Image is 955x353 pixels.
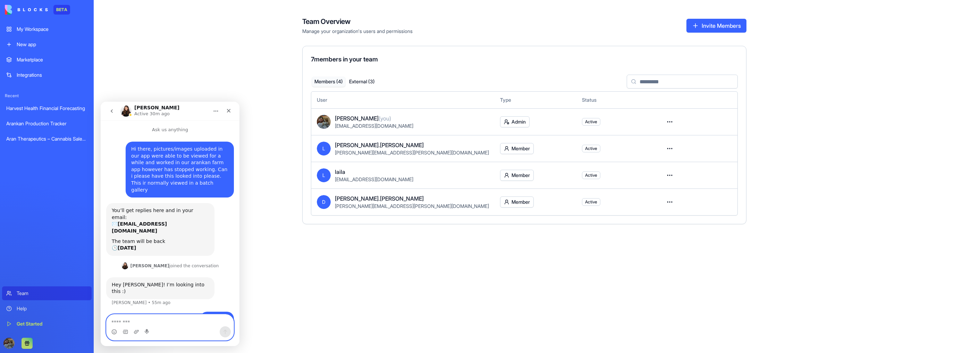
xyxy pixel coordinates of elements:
div: BETA [53,5,70,15]
button: Send a message… [119,225,130,236]
span: Active [585,199,597,205]
span: [PERSON_NAME][EMAIL_ADDRESS][PERSON_NAME][DOMAIN_NAME] [335,203,489,209]
button: External ( 3 ) [345,77,379,87]
button: Admin [500,116,530,127]
span: Active [585,119,597,125]
span: D [317,195,331,209]
span: [EMAIL_ADDRESS][DOMAIN_NAME] [335,176,413,182]
div: My Workspace [17,26,87,33]
span: [PERSON_NAME].[PERSON_NAME] [335,194,424,203]
span: [PERSON_NAME].[PERSON_NAME] [335,141,424,149]
span: (you) [379,115,391,122]
button: Invite Members [686,19,746,33]
button: Member [500,143,534,154]
th: User [311,92,495,108]
button: Member [500,170,534,181]
a: Team [2,286,92,300]
span: Member [512,172,530,179]
span: [PERSON_NAME][EMAIL_ADDRESS][PERSON_NAME][DOMAIN_NAME] [335,150,489,156]
img: ACg8ocLckqTCADZMVyP0izQdSwexkWcE6v8a1AEXwgvbafi3xFy3vSx8=s96-c [3,338,15,349]
div: Get Started [17,320,87,327]
div: Help [17,305,87,312]
span: Recent [2,93,92,99]
span: laila [335,168,345,176]
span: [PERSON_NAME] [335,114,391,123]
span: L [317,142,331,156]
a: Integrations [2,68,92,82]
a: My Workspace [2,22,92,36]
div: New app [17,41,87,48]
div: Type [500,96,571,103]
a: Aran Therapeutics – Cannabis Sales Forecasting [2,132,92,146]
h4: Team Overview [302,17,413,26]
span: Admin [512,118,526,125]
div: Harvest Health Financial Forecasting [6,105,87,112]
div: Status [582,96,651,103]
span: Active [585,173,597,178]
span: L [317,168,331,182]
span: Manage your organization's users and permissions [302,28,413,35]
img: ACg8ocLckqTCADZMVyP0izQdSwexkWcE6v8a1AEXwgvbafi3xFy3vSx8=s96-c [317,115,331,129]
div: Arankan Production Tracker [6,120,87,127]
img: logo [5,5,48,15]
button: Member [500,196,534,208]
a: Get Started [2,317,92,331]
a: Harvest Health Financial Forecasting [2,101,92,115]
div: Integrations [17,72,87,78]
iframe: Intercom live chat [101,102,239,346]
span: Member [512,199,530,205]
button: Members ( 4 ) [312,77,345,87]
div: Team [17,290,87,297]
div: Aran Therapeutics – Cannabis Sales Forecasting [6,135,87,142]
span: Member [512,145,530,152]
div: Marketplace [17,56,87,63]
span: 7 members in your team [311,56,378,63]
a: New app [2,37,92,51]
a: BETA [5,5,70,15]
span: [EMAIL_ADDRESS][DOMAIN_NAME] [335,123,413,129]
a: Help [2,302,92,316]
a: Marketplace [2,53,92,67]
a: Arankan Production Tracker [2,117,92,131]
span: Active [585,146,597,151]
